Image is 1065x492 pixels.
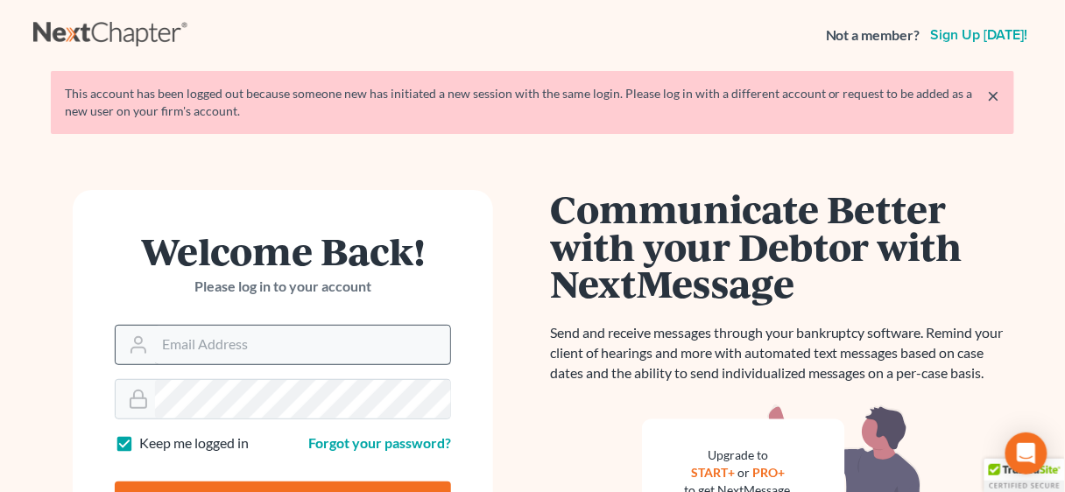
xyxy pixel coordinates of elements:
label: Keep me logged in [139,433,249,453]
input: Email Address [155,326,450,364]
a: START+ [692,465,736,480]
h1: Welcome Back! [115,232,451,270]
a: Sign up [DATE]! [927,28,1032,42]
div: TrustedSite Certified [984,459,1065,492]
div: Open Intercom Messenger [1005,432,1047,474]
p: Please log in to your account [115,277,451,297]
span: or [738,465,751,480]
p: Send and receive messages through your bankruptcy software. Remind your client of hearings and mo... [550,323,1014,383]
strong: Not a member? [826,25,920,46]
div: This account has been logged out because someone new has initiated a new session with the same lo... [65,85,1000,120]
a: PRO+ [753,465,786,480]
a: × [988,85,1000,106]
div: Upgrade to [684,446,793,464]
a: Forgot your password? [308,434,451,451]
h1: Communicate Better with your Debtor with NextMessage [550,190,1014,302]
